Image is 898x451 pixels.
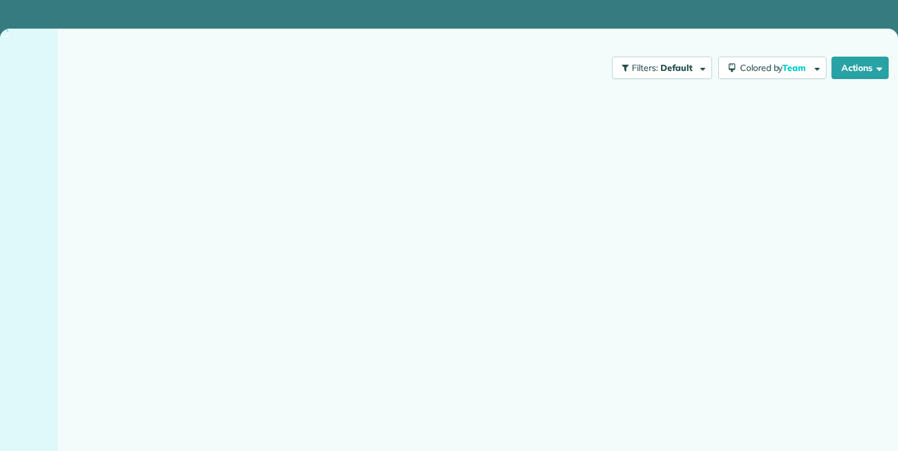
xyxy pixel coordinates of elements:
[782,62,808,73] span: Team
[718,57,826,79] button: Colored byTeam
[831,57,889,79] button: Actions
[612,57,712,79] button: Filters: Default
[632,62,658,73] span: Filters:
[660,62,693,73] span: Default
[740,62,810,73] span: Colored by
[606,57,712,79] a: Filters: Default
